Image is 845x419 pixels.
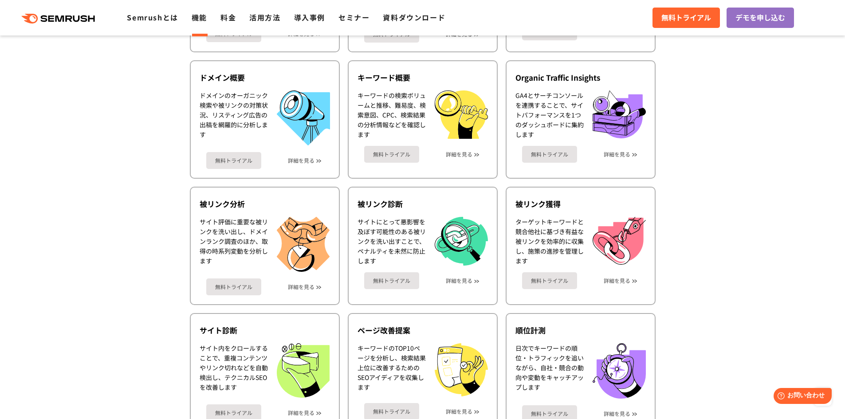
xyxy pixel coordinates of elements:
img: 被リンク分析 [277,217,330,272]
div: 被リンク診断 [358,199,488,209]
a: 詳細を見る [446,408,472,415]
a: 無料トライアル [364,146,419,163]
img: サイト診断 [277,343,330,398]
a: セミナー [338,12,369,23]
a: 資料ダウンロード [383,12,445,23]
div: 日次でキーワードの順位・トラフィックを追いながら、自社・競合の動向や変動をキャッチアップします [515,343,584,399]
a: 詳細を見る [288,157,314,164]
a: 詳細を見る [604,411,630,417]
div: 被リンク分析 [200,199,330,209]
img: 順位計測 [593,343,646,399]
img: ページ改善提案 [435,343,488,396]
div: ドメインのオーガニック検索や被リンクの対策状況、リスティング広告の出稿を網羅的に分析します [200,90,268,145]
iframe: Help widget launcher [766,384,835,409]
div: 順位計測 [515,325,646,336]
div: サイト内をクロールすることで、重複コンテンツやリンク切れなどを自動検出し、テクニカルSEOを改善します [200,343,268,398]
a: 詳細を見る [446,31,472,37]
a: 機能 [192,12,207,23]
a: 無料トライアル [652,8,720,28]
img: 被リンク診断 [435,217,488,266]
a: 詳細を見る [446,151,472,157]
div: 被リンク獲得 [515,199,646,209]
div: サイトにとって悪影響を及ぼす可能性のある被リンクを洗い出すことで、ペナルティを未然に防止します [358,217,426,266]
img: キーワード概要 [435,90,488,139]
div: サイト評価に重要な被リンクを洗い出し、ドメインランク調査のほか、取得の時系列変動を分析します [200,217,268,272]
a: 詳細を見る [604,278,630,284]
div: キーワード概要 [358,72,488,83]
a: 活用方法 [249,12,280,23]
a: 料金 [220,12,236,23]
a: 無料トライアル [522,272,577,289]
a: Semrushとは [127,12,178,23]
a: デモを申し込む [727,8,794,28]
div: キーワードのTOP10ページを分析し、検索結果上位に改善するためのSEOアイディアを収集します [358,343,426,396]
div: ドメイン概要 [200,72,330,83]
div: Organic Traffic Insights [515,72,646,83]
span: 無料トライアル [661,12,711,23]
div: サイト診断 [200,325,330,336]
div: ページ改善提案 [358,325,488,336]
div: ターゲットキーワードと競合他社に基づき有益な被リンクを効率的に収集し、施策の進捗を管理します [515,217,584,266]
a: 無料トライアル [206,278,261,295]
a: 詳細を見る [288,284,314,290]
a: 詳細を見る [446,278,472,284]
a: 詳細を見る [604,151,630,157]
div: キーワードの検索ボリュームと推移、難易度、検索意図、CPC、検索結果の分析情報などを確認します [358,90,426,139]
a: 導入事例 [294,12,325,23]
div: GA4とサーチコンソールを連携することで、サイトパフォーマンスを1つのダッシュボードに集約します [515,90,584,139]
a: 無料トライアル [522,146,577,163]
span: デモを申し込む [735,12,785,23]
img: 被リンク獲得 [593,217,646,265]
a: 無料トライアル [364,272,419,289]
a: 無料トライアル [206,152,261,169]
a: 詳細を見る [288,410,314,416]
img: Organic Traffic Insights [593,90,646,138]
img: ドメイン概要 [277,90,330,145]
a: 詳細を見る [288,31,314,37]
